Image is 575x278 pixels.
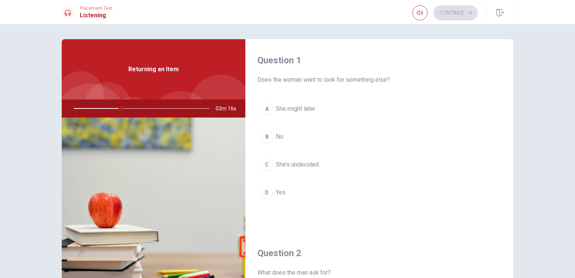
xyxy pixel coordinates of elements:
button: AShe might later [257,99,501,118]
h4: Question 1 [257,54,501,66]
span: What does the man ask for? [257,268,501,277]
div: C [261,159,273,171]
span: Does the woman want to look for something else? [257,75,501,84]
span: She might later [276,104,315,113]
span: She’s undecided [276,160,319,169]
span: 03m 16s [216,99,242,118]
button: BNo [257,127,501,146]
button: DYes [257,183,501,202]
div: B [261,131,273,143]
span: Placement Test [80,6,113,11]
button: CShe’s undecided [257,155,501,174]
h1: Listening [80,11,113,20]
span: Yes [276,188,286,197]
span: No [276,132,283,141]
div: A [261,103,273,115]
span: Returning an Item [128,65,179,74]
div: D [261,186,273,199]
h4: Question 2 [257,247,501,259]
